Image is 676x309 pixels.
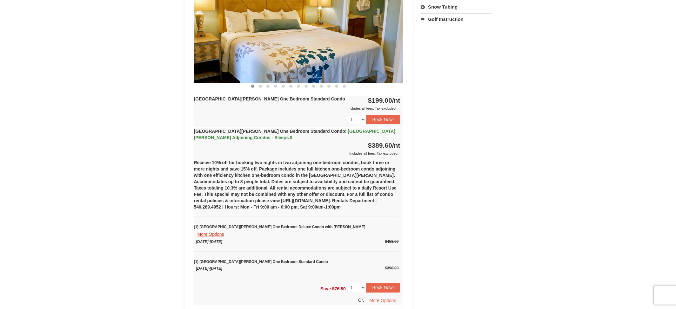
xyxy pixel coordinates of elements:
[196,266,222,271] span: [DATE]-[DATE]
[194,216,399,244] small: (1) [GEOGRAPHIC_DATA][PERSON_NAME] One Bedroom Deluxe Condo with [PERSON_NAME]
[345,129,347,134] span: :
[194,129,395,140] strong: [GEOGRAPHIC_DATA][PERSON_NAME] One Bedroom Standard Condo
[358,297,364,302] span: Or,
[194,157,404,280] div: Receive 10% off for booking two nights in two adjoining one-bedroom condos, book three or more ni...
[385,239,398,244] span: $458.00
[332,286,346,291] span: $76.80
[392,142,400,149] span: /nt
[421,13,492,25] a: Golf Instruction
[385,266,398,270] span: $398.00
[196,240,222,244] span: [DATE]-[DATE]
[194,230,228,238] button: More Options
[194,96,345,101] strong: [GEOGRAPHIC_DATA][PERSON_NAME] One Bedroom Standard Condo
[194,150,400,157] div: Includes all fees. Tax excluded.
[421,1,492,13] a: Snow Tubing
[366,115,400,124] button: Book Now!
[368,142,392,149] span: $389.60
[194,105,400,112] div: Includes all fees. Tax excluded.
[366,283,400,292] button: Book Now!
[320,286,331,291] span: Save
[194,251,399,271] small: (1) [GEOGRAPHIC_DATA][PERSON_NAME] One Bedroom Standard Condo
[392,97,400,104] span: /nt
[368,97,400,104] strong: $199.00
[365,296,400,305] button: More Options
